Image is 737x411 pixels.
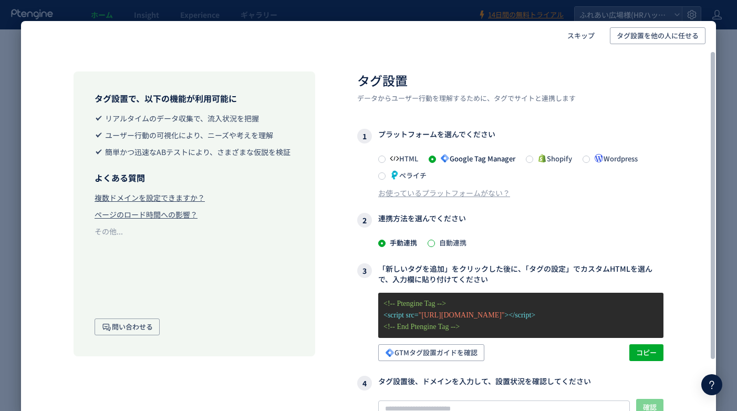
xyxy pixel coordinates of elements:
span: HTML [386,153,418,163]
p: <!-- Ptengine Tag --> [383,298,658,310]
li: 簡単かつ迅速なABテストにより、さまざまな仮説を検証 [95,147,294,157]
span: Google Tag Manager [436,153,515,163]
p: <!-- End Ptengine Tag --> [383,321,658,333]
i: 1 [357,129,372,143]
button: GTMタグ設置ガイドを確認 [378,344,484,361]
h3: プラットフォームを選んでください [357,129,663,143]
span: "[URL][DOMAIN_NAME]" [419,311,505,319]
span: 手動連携 [386,238,417,248]
div: お使っているプラットフォームがない？ [378,188,510,198]
i: 4 [357,376,372,391]
span: 問い合わせる [101,318,153,335]
h3: タグ設置で、以下の機能が利用可能に [95,93,294,105]
h3: タグ設置後、ドメインを入力して、設置状況を確認してください [357,376,663,391]
li: リアルタイムのデータ収集で、流入状況を把握 [95,113,294,124]
h2: タグ設置 [357,71,663,89]
button: 問い合わせる [95,318,160,335]
li: ユーザー行動の可視化により、ニーズや考えを理解 [95,130,294,140]
h3: 連携方法を選んでください [357,213,663,228]
span: Wordpress [590,153,638,163]
i: 3 [357,263,372,278]
div: 複数ドメインを設定できますか？ [95,192,205,203]
i: 2 [357,213,372,228]
h3: 「新しいタグを追加」をクリックした後に、「タグの設定」でカスタムHTMLを選んで、入力欄に貼り付けてください [357,263,663,284]
span: 自動連携 [435,238,466,248]
div: その他... [95,226,123,237]
span: コピー [636,344,657,361]
span: Shopify [533,153,572,163]
span: GTMタグ設置ガイドを確認 [385,344,478,361]
button: コピー [629,344,663,361]
span: ペライチ [386,170,427,180]
p: <script src= ></script> [383,310,658,321]
p: データからユーザー行動を理解するために、タグでサイトと連携します [357,94,663,104]
div: ページのロード時間への影響？ [95,209,198,220]
button: スキップ [560,27,601,44]
button: タグ設置を他の人に任せる [610,27,705,44]
span: スキップ [567,27,595,44]
span: タグ設置を他の人に任せる [617,27,699,44]
h3: よくある質問 [95,172,294,184]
